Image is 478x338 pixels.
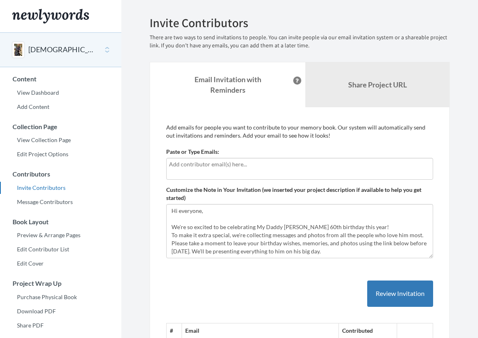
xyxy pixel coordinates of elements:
[169,160,430,169] input: Add contributor email(s) here...
[0,75,121,83] h3: Content
[0,170,121,178] h3: Contributors
[166,148,219,156] label: Paste or Type Emails:
[166,204,433,258] textarea: Hi everyone, We're so excited to be celebrating My Daddy [PERSON_NAME] 60th birthday this year! T...
[0,123,121,130] h3: Collection Page
[28,45,94,55] button: [DEMOGRAPHIC_DATA] is Faithful: 60 Years of Blessings and Legacy
[166,186,433,202] label: Customize the Note in Your Invitation (we inserted your project description if available to help ...
[150,16,450,30] h2: Invite Contributors
[195,75,261,94] strong: Email Invitation with Reminders
[150,34,450,50] p: There are two ways to send invitations to people. You can invite people via our email invitation ...
[12,9,89,23] img: Newlywords logo
[367,281,433,307] button: Review Invitation
[0,280,121,287] h3: Project Wrap Up
[348,80,407,89] b: Share Project URL
[0,218,121,225] h3: Book Layout
[166,123,433,140] p: Add emails for people you want to contribute to your memory book. Our system will automatically s...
